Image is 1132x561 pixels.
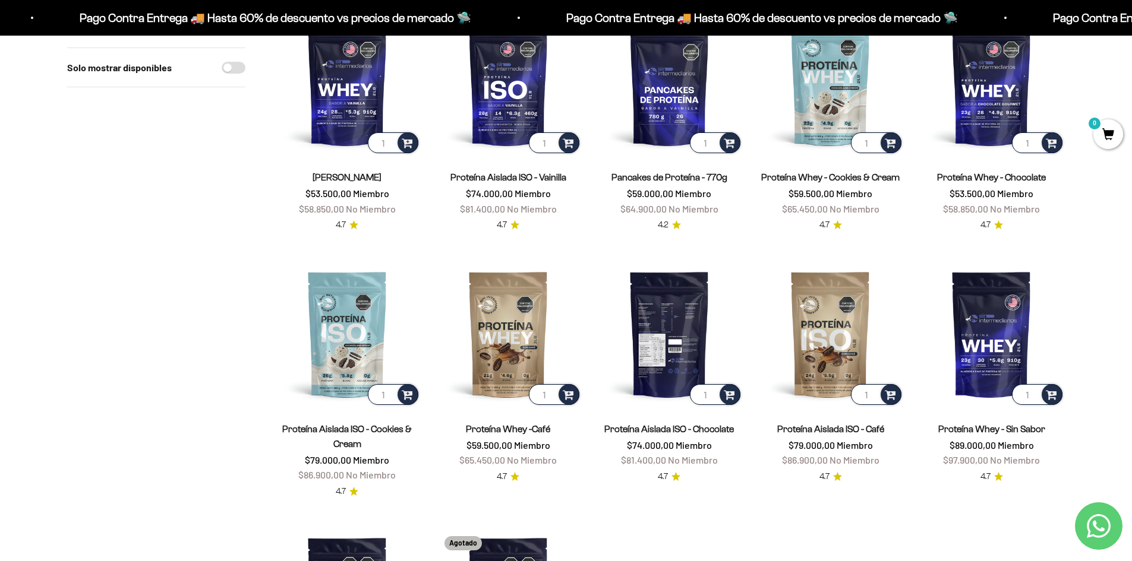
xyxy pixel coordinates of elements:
span: $79.000,00 [305,454,351,465]
span: $74.000,00 [466,188,513,199]
a: 4.74.7 de 5.0 estrellas [497,218,519,232]
span: No Miembro [668,454,718,465]
span: No Miembro [507,454,557,465]
span: 4.7 [980,470,991,483]
a: 4.74.7 de 5.0 estrellas [980,218,1003,232]
p: Pago Contra Entrega 🚚 Hasta 60% de descuento vs precios de mercado 🛸 [564,8,956,27]
span: $64.900,00 [620,203,667,214]
span: 4.7 [336,485,346,498]
a: Proteína Aislada ISO - Vainilla [450,172,566,182]
a: Proteína Aislada ISO - Chocolate [604,424,734,434]
span: Miembro [676,439,712,451]
span: Miembro [353,454,389,465]
span: $59.500,00 [466,439,512,451]
span: 4.7 [497,470,507,483]
span: Miembro [675,188,711,199]
a: 4.74.7 de 5.0 estrellas [658,470,680,483]
a: Proteína Whey - Cookies & Cream [761,172,900,182]
a: Proteína Whey - Chocolate [937,172,1046,182]
span: $59.000,00 [627,188,673,199]
span: 4.7 [819,470,830,483]
span: 4.7 [497,218,507,232]
a: 4.24.2 de 5.0 estrellas [658,218,681,232]
span: $65.450,00 [782,203,828,214]
span: $81.400,00 [460,203,505,214]
a: 4.74.7 de 5.0 estrellas [336,218,358,232]
span: No Miembro [669,203,718,214]
span: No Miembro [990,203,1040,214]
span: No Miembro [830,454,879,465]
span: 4.7 [819,218,830,232]
span: Miembro [353,188,389,199]
span: Miembro [998,439,1034,451]
span: Miembro [515,188,551,199]
span: $97.900,00 [943,454,988,465]
a: 4.74.7 de 5.0 estrellas [819,470,842,483]
a: [PERSON_NAME] [313,172,381,182]
span: $58.850,00 [299,203,344,214]
span: $53.500,00 [305,188,351,199]
a: 4.74.7 de 5.0 estrellas [819,218,842,232]
span: No Miembro [990,454,1040,465]
mark: 0 [1087,116,1102,131]
span: 4.2 [658,218,669,232]
p: Pago Contra Entrega 🚚 Hasta 60% de descuento vs precios de mercado 🛸 [77,8,469,27]
span: 4.7 [980,218,991,232]
a: Pancakes de Proteína - 770g [611,172,727,182]
span: $74.000,00 [627,439,674,451]
span: Miembro [837,439,873,451]
span: $86.900,00 [782,454,828,465]
span: $59.500,00 [789,188,834,199]
a: 4.74.7 de 5.0 estrellas [336,485,358,498]
a: Proteína Aislada ISO - Cookies & Cream [282,424,412,449]
span: Miembro [997,188,1033,199]
span: $89.000,00 [950,439,996,451]
span: No Miembro [507,203,557,214]
span: $53.500,00 [950,188,995,199]
a: 4.74.7 de 5.0 estrellas [980,470,1003,483]
span: No Miembro [830,203,879,214]
a: Proteína Whey - Sin Sabor [938,424,1045,434]
span: $86.900,00 [298,469,344,480]
a: 4.74.7 de 5.0 estrellas [497,470,519,483]
span: Miembro [836,188,872,199]
span: $58.850,00 [943,203,988,214]
span: $79.000,00 [789,439,835,451]
img: Proteína Aislada ISO - Chocolate [596,261,743,407]
span: No Miembro [346,203,396,214]
span: 4.7 [336,218,346,232]
span: $81.400,00 [621,454,666,465]
a: Proteína Whey -Café [466,424,550,434]
span: Miembro [514,439,550,451]
label: Solo mostrar disponibles [67,60,172,75]
span: $65.450,00 [459,454,505,465]
a: Proteína Aislada ISO - Café [777,424,884,434]
a: 0 [1093,129,1123,142]
span: No Miembro [346,469,396,480]
span: 4.7 [658,470,668,483]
